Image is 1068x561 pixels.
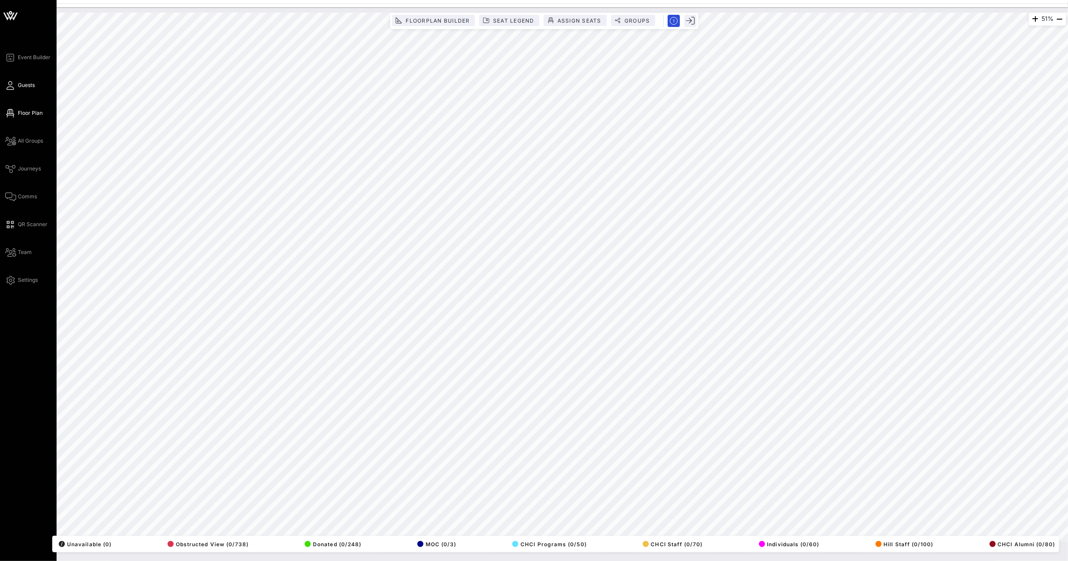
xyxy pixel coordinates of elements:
[302,538,361,550] button: Donated (0/248)
[18,137,43,145] span: All Groups
[59,541,65,547] div: /
[5,136,43,146] a: All Groups
[5,219,47,230] a: QR Scanner
[18,220,47,228] span: QR Scanner
[392,15,475,26] button: Floorplan Builder
[643,541,703,548] span: CHCI Staff (0/70)
[18,109,43,117] span: Floor Plan
[56,538,111,550] button: /Unavailable (0)
[5,191,37,202] a: Comms
[611,15,655,26] button: Groups
[510,538,587,550] button: CHCI Programs (0/50)
[544,15,607,26] button: Assign Seats
[557,17,601,24] span: Assign Seats
[18,53,50,61] span: Event Builder
[405,17,470,24] span: Floorplan Builder
[18,81,35,89] span: Guests
[1029,13,1066,26] div: 51%
[873,538,934,550] button: Hill Staff (0/100)
[493,17,534,24] span: Seat Legend
[990,541,1055,548] span: CHCI Alumni (0/80)
[59,541,111,548] span: Unavailable (0)
[18,276,38,284] span: Settings
[512,541,587,548] span: CHCI Programs (0/50)
[5,108,43,118] a: Floor Plan
[5,247,32,257] a: Team
[168,541,249,548] span: Obstructed View (0/738)
[18,248,32,256] span: Team
[480,15,540,26] button: Seat Legend
[5,164,41,174] a: Journeys
[165,538,249,550] button: Obstructed View (0/738)
[624,17,650,24] span: Groups
[640,538,703,550] button: CHCI Staff (0/70)
[18,165,41,173] span: Journeys
[5,275,38,285] a: Settings
[417,541,457,548] span: MOC (0/3)
[759,541,819,548] span: Individuals (0/60)
[987,538,1055,550] button: CHCI Alumni (0/80)
[756,538,819,550] button: Individuals (0/60)
[415,538,457,550] button: MOC (0/3)
[876,541,934,548] span: Hill Staff (0/100)
[305,541,361,548] span: Donated (0/248)
[5,80,35,90] a: Guests
[5,52,50,63] a: Event Builder
[18,193,37,200] span: Comms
